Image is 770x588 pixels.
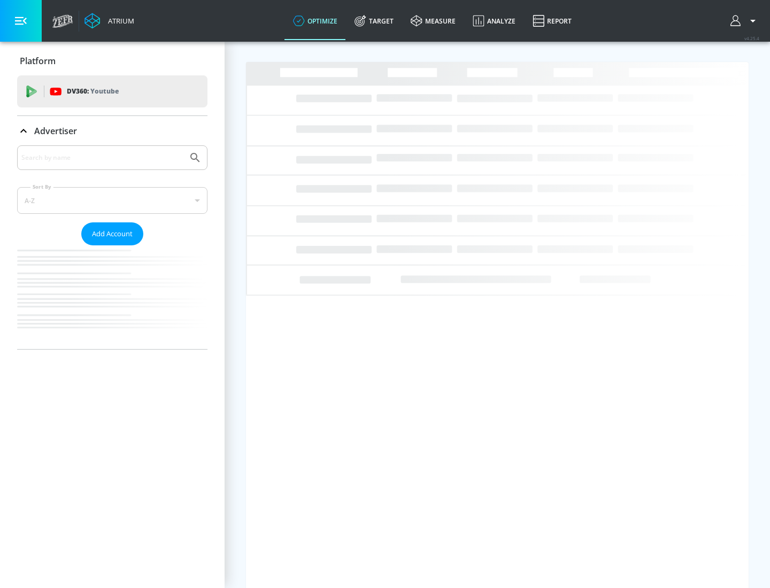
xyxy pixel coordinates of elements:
[30,183,53,190] label: Sort By
[17,46,207,76] div: Platform
[81,222,143,245] button: Add Account
[17,187,207,214] div: A-Z
[284,2,346,40] a: optimize
[20,55,56,67] p: Platform
[524,2,580,40] a: Report
[90,86,119,97] p: Youtube
[104,16,134,26] div: Atrium
[84,13,134,29] a: Atrium
[17,75,207,107] div: DV360: Youtube
[346,2,402,40] a: Target
[92,228,133,240] span: Add Account
[34,125,77,137] p: Advertiser
[21,151,183,165] input: Search by name
[17,116,207,146] div: Advertiser
[17,145,207,349] div: Advertiser
[67,86,119,97] p: DV360:
[402,2,464,40] a: measure
[744,35,759,41] span: v 4.25.4
[17,245,207,349] nav: list of Advertiser
[464,2,524,40] a: Analyze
